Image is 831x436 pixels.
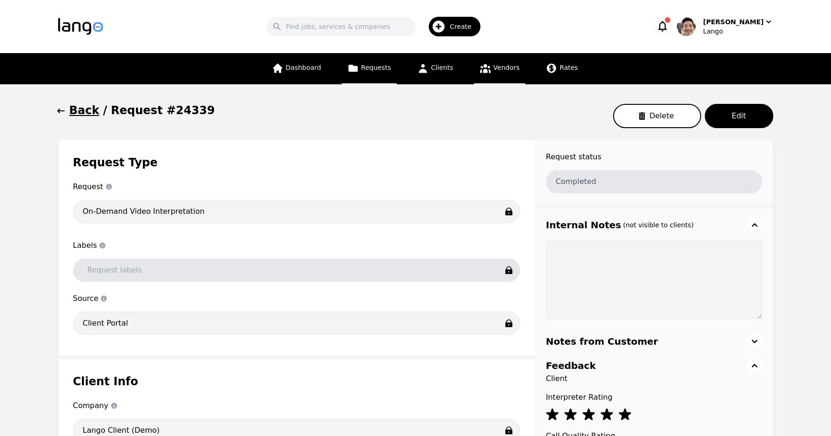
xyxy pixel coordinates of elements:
[546,359,596,372] h3: Feedback
[677,17,773,36] button: User Profile[PERSON_NAME]Lango
[431,64,453,71] span: Clients
[623,220,694,230] h3: (not visible to clients)
[613,104,701,128] button: Delete
[703,17,763,27] div: [PERSON_NAME]
[546,392,762,403] span: Interpreter Rating
[361,64,391,71] span: Requests
[286,64,321,71] span: Dashboard
[342,53,397,84] a: Requests
[73,400,520,411] span: Company
[705,104,773,128] button: Edit
[493,64,520,71] span: Vendors
[560,64,578,71] span: Rates
[58,18,103,35] img: Logo
[267,17,416,36] input: Find jobs, services & companies
[73,240,520,251] span: Labels
[73,181,520,192] span: Request
[73,155,520,170] h1: Request Type
[69,103,100,118] h1: Back
[546,151,762,163] span: Request status
[546,373,762,384] span: Client
[416,13,486,40] button: Create
[703,27,773,36] div: Lango
[58,103,100,118] button: Back
[546,335,658,348] h3: Notes from Customer
[73,374,520,389] h1: Client Info
[103,103,215,118] h1: / Request #24339
[540,53,583,84] a: Rates
[474,53,525,84] a: Vendors
[677,17,696,36] img: User Profile
[412,53,459,84] a: Clients
[546,218,622,232] h3: Internal Notes
[450,22,478,31] span: Create
[266,53,327,84] a: Dashboard
[73,293,520,304] span: Source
